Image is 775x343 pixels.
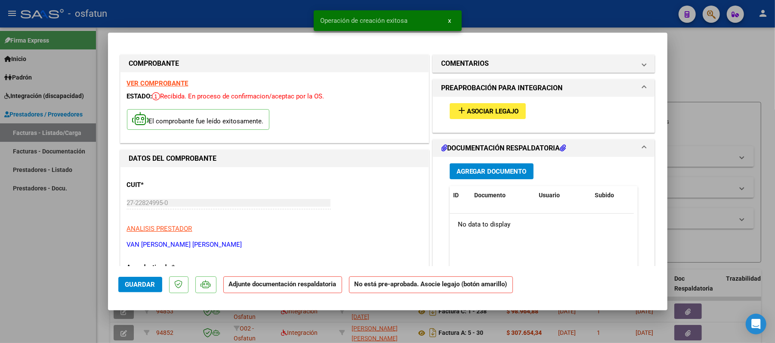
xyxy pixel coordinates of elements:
[457,105,467,116] mat-icon: add
[592,186,635,205] datatable-header-cell: Subido
[129,59,179,67] strong: COMPROBANTE
[467,107,519,115] span: Asociar Legajo
[127,92,152,100] span: ESTADO:
[129,154,217,162] strong: DATOS DEL COMPROBANTE
[539,192,560,199] span: Usuario
[229,280,337,288] strong: Adjunte documentación respaldatoria
[127,180,216,190] p: CUIT
[433,157,655,335] div: DOCUMENTACIÓN RESPALDATORIA
[127,263,216,273] p: Area destinado *
[127,109,269,130] p: El comprobante fue leído exitosamente.
[475,192,506,199] span: Documento
[450,163,534,179] button: Agregar Documento
[118,277,162,292] button: Guardar
[471,186,536,205] datatable-header-cell: Documento
[536,186,592,205] datatable-header-cell: Usuario
[746,314,766,334] div: Open Intercom Messenger
[442,143,566,153] h1: DOCUMENTACIÓN RESPALDATORIA
[433,80,655,97] mat-expansion-panel-header: PREAPROBACIÓN PARA INTEGRACION
[321,16,408,25] span: Operación de creación exitosa
[125,281,155,288] span: Guardar
[442,83,563,93] h1: PREAPROBACIÓN PARA INTEGRACION
[152,92,324,100] span: Recibida. En proceso de confirmacion/aceptac por la OS.
[457,168,527,175] span: Agregar Documento
[450,186,471,205] datatable-header-cell: ID
[127,225,192,233] span: ANALISIS PRESTADOR
[433,97,655,132] div: PREAPROBACIÓN PARA INTEGRACION
[433,55,655,72] mat-expansion-panel-header: COMENTARIOS
[442,58,489,69] h1: COMENTARIOS
[453,192,459,199] span: ID
[442,13,458,28] button: x
[127,240,422,250] p: VAN [PERSON_NAME] [PERSON_NAME]
[349,276,513,293] strong: No está pre-aprobada. Asocie legajo (botón amarillo)
[450,214,634,235] div: No data to display
[595,192,614,199] span: Subido
[450,103,526,119] button: Asociar Legajo
[448,17,451,24] span: x
[433,140,655,157] mat-expansion-panel-header: DOCUMENTACIÓN RESPALDATORIA
[127,80,188,87] a: VER COMPROBANTE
